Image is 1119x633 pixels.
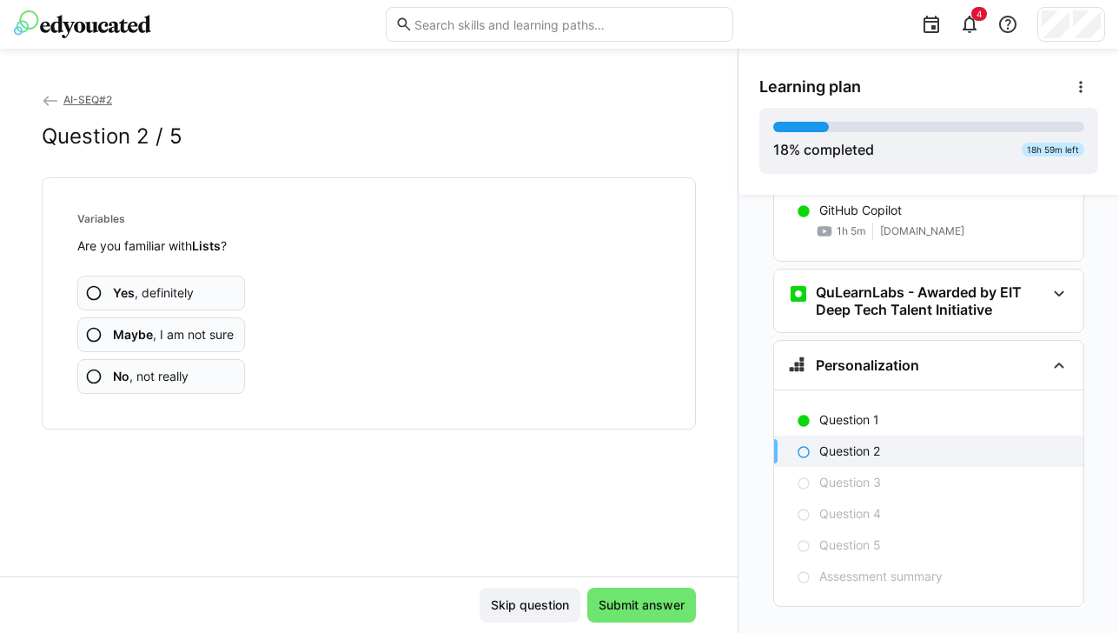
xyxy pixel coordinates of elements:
[819,474,881,491] p: Question 3
[773,141,789,158] span: 18
[480,588,580,623] button: Skip question
[77,238,227,253] span: Are you familiar with ?
[977,9,982,19] span: 4
[1022,143,1084,157] div: 18h 59m left
[819,202,902,219] p: GitHub Copilot
[113,284,194,302] span: , definitely
[113,326,234,343] span: , I am not sure
[192,238,221,253] strong: Lists
[587,588,696,623] button: Submit answer
[113,369,129,383] b: No
[113,327,153,342] b: Maybe
[77,213,660,225] h4: Variables
[819,443,880,460] p: Question 2
[880,224,964,238] span: [DOMAIN_NAME]
[42,93,112,106] a: AI-SEQ#2
[596,596,687,614] span: Submit answer
[113,368,189,385] span: , not really
[819,536,881,554] p: Question 5
[819,411,879,429] p: Question 1
[819,568,943,585] p: Assessment summary
[413,17,724,32] input: Search skills and learning paths…
[759,77,861,97] span: Learning plan
[816,356,919,374] h3: Personalization
[819,505,881,523] p: Question 4
[42,123,182,150] h2: Question 2 / 5
[113,285,135,300] b: Yes
[63,93,112,106] span: AI-SEQ#2
[816,283,1045,318] h3: QuLearnLabs - Awarded by EIT Deep Tech Talent Initiative
[773,139,874,160] div: % completed
[837,224,865,238] span: 1h 5m
[488,596,572,614] span: Skip question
